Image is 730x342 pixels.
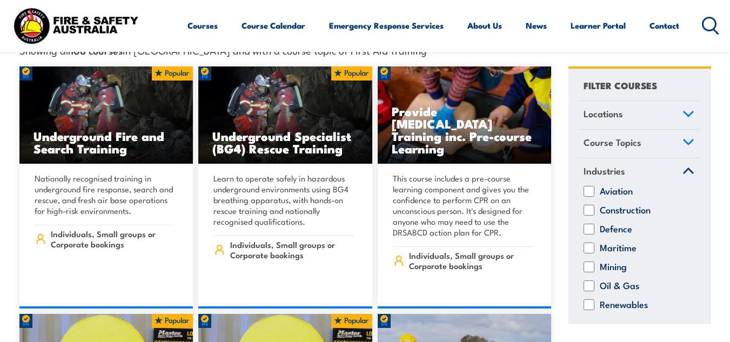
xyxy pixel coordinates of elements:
[584,106,623,121] span: Locations
[526,12,547,38] a: News
[19,44,427,56] span: Showing all in [GEOGRAPHIC_DATA] and with a course topic of First Aid Training
[600,205,651,216] label: Construction
[329,12,444,38] a: Emergency Response Services
[392,105,538,155] h3: Provide [MEDICAL_DATA] Training inc. Pre-course Learning
[584,78,657,92] h4: FILTER COURSES
[230,239,354,260] span: Individuals, Small groups or Corporate bookings
[34,130,179,155] h3: Underground Fire and Search Training
[467,12,502,38] a: About Us
[19,66,193,164] a: Underground Fire and Search Training
[242,12,305,38] a: Course Calendar
[198,66,372,164] a: Underground Specialist (BG4) Rescue Training
[409,250,533,271] span: Individuals, Small groups or Corporate bookings
[378,66,552,164] a: Provide [MEDICAL_DATA] Training inc. Pre-course Learning
[571,12,626,38] a: Learner Portal
[187,12,218,38] a: Courses
[19,66,193,164] img: Underground mine rescue
[584,135,641,150] span: Course Topics
[198,66,372,164] img: Underground mine rescue
[600,224,632,234] label: Defence
[35,173,175,216] p: Nationally recognised training in underground fire response, search and rescue, and fresh air bas...
[213,173,354,227] p: Learn to operate safely in hazardous underground environments using BG4 breathing apparatus, with...
[579,101,699,129] a: Locations
[600,186,633,197] label: Aviation
[212,130,358,155] h3: Underground Specialist (BG4) Rescue Training
[579,158,699,186] a: Industries
[584,164,625,178] span: Industries
[600,299,648,310] label: Renewables
[393,173,533,238] p: This course includes a pre-course learning component and gives you the confidence to perform CPR ...
[600,243,637,253] label: Maritime
[579,130,699,158] a: Course Topics
[51,229,175,249] span: Individuals, Small groups or Corporate bookings
[649,12,679,38] a: Contact
[378,66,552,164] img: Low Voltage Rescue and Provide CPR
[600,261,627,272] label: Mining
[600,280,639,291] label: Oil & Gas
